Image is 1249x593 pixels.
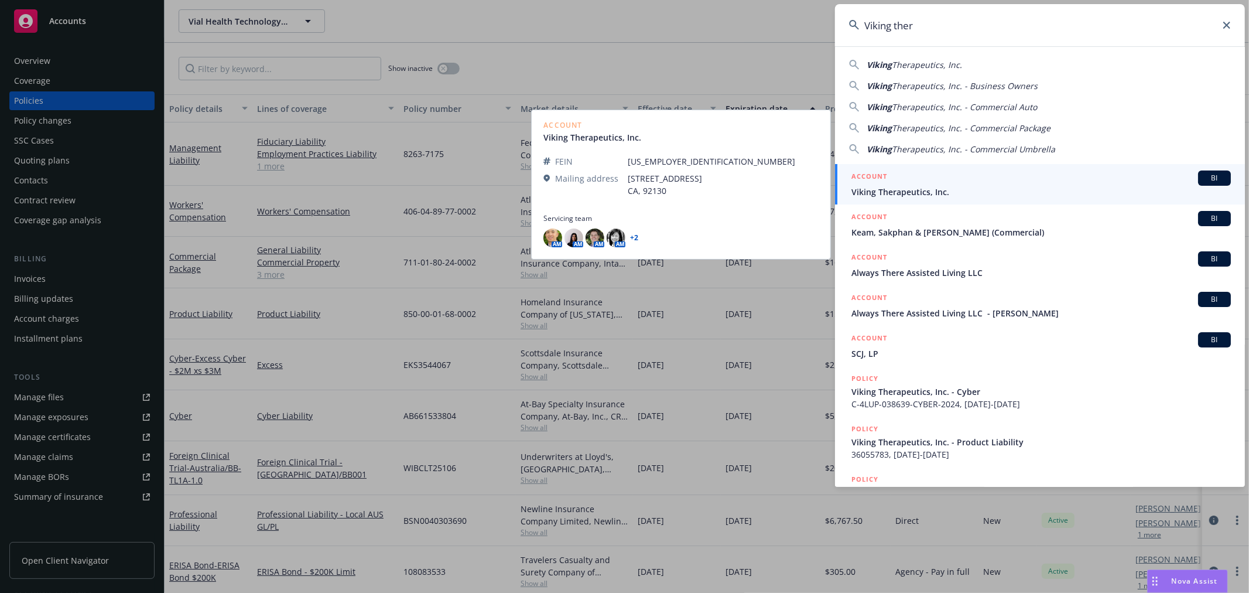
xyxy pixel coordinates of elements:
[1203,335,1226,345] span: BI
[867,59,892,70] span: Viking
[851,211,887,225] h5: ACCOUNT
[835,467,1245,517] a: POLICY[US_STATE] Only
[851,373,878,384] h5: POLICY
[851,347,1231,360] span: SCJ, LP
[867,80,892,91] span: Viking
[851,267,1231,279] span: Always There Assisted Living LLC
[835,326,1245,366] a: ACCOUNTBISCJ, LP
[892,144,1055,155] span: Therapeutics, Inc. - Commercial Umbrella
[835,4,1245,46] input: Search...
[1203,213,1226,224] span: BI
[867,122,892,134] span: Viking
[835,164,1245,205] a: ACCOUNTBIViking Therapeutics, Inc.
[1203,294,1226,305] span: BI
[892,122,1050,134] span: Therapeutics, Inc. - Commercial Package
[851,251,887,265] h5: ACCOUNT
[867,144,892,155] span: Viking
[892,80,1038,91] span: Therapeutics, Inc. - Business Owners
[1203,254,1226,264] span: BI
[892,59,962,70] span: Therapeutics, Inc.
[851,332,887,346] h5: ACCOUNT
[851,486,1231,499] span: [US_STATE] Only
[851,473,878,485] h5: POLICY
[892,101,1037,113] span: Therapeutics, Inc. - Commercial Auto
[851,398,1231,410] span: C-4LUP-038639-CYBER-2024, [DATE]-[DATE]
[851,186,1231,198] span: Viking Therapeutics, Inc.
[835,245,1245,285] a: ACCOUNTBIAlways There Assisted Living LLC
[867,101,892,113] span: Viking
[851,292,887,306] h5: ACCOUNT
[1148,570,1162,592] div: Drag to move
[835,366,1245,417] a: POLICYViking Therapeutics, Inc. - CyberC-4LUP-038639-CYBER-2024, [DATE]-[DATE]
[835,205,1245,245] a: ACCOUNTBIKeam, Sakphan & [PERSON_NAME] (Commercial)
[851,448,1231,461] span: 36055783, [DATE]-[DATE]
[851,423,878,435] h5: POLICY
[851,307,1231,319] span: Always There Assisted Living LLC - [PERSON_NAME]
[835,417,1245,467] a: POLICYViking Therapeutics, Inc. - Product Liability36055783, [DATE]-[DATE]
[1203,173,1226,183] span: BI
[851,171,887,185] h5: ACCOUNT
[1172,576,1218,586] span: Nova Assist
[1147,570,1228,593] button: Nova Assist
[851,386,1231,398] span: Viking Therapeutics, Inc. - Cyber
[851,436,1231,448] span: Viking Therapeutics, Inc. - Product Liability
[851,226,1231,238] span: Keam, Sakphan & [PERSON_NAME] (Commercial)
[835,285,1245,326] a: ACCOUNTBIAlways There Assisted Living LLC - [PERSON_NAME]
